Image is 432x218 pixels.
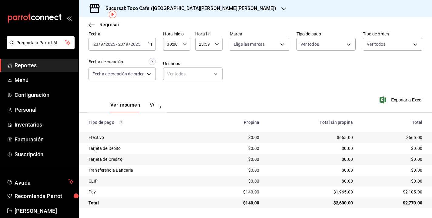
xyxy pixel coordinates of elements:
div: $0.00 [213,167,259,173]
span: Configuración [15,91,74,99]
label: Hora inicio [163,32,190,36]
div: $0.00 [363,178,422,184]
input: -- [126,42,129,47]
label: Usuarios [163,61,223,66]
button: Exportar a Excel [381,96,422,104]
div: Total sin propina [269,120,353,125]
div: Transferencia Bancaria [89,167,203,173]
div: $0.00 [363,156,422,162]
div: $0.00 [213,156,259,162]
span: Reportes [15,61,74,69]
span: Elige las marcas [234,41,265,47]
div: $0.00 [213,145,259,151]
div: Tipo de pago [89,120,203,125]
span: Regresar [99,22,119,28]
div: Propina [213,120,259,125]
div: $1,965.00 [269,189,353,195]
div: $140.00 [213,200,259,206]
span: Pregunta a Parrot AI [16,40,65,46]
label: Fecha [89,32,156,36]
div: Efectivo [89,134,203,140]
div: $0.00 [269,156,353,162]
div: $2,105.00 [363,189,422,195]
label: Tipo de pago [296,32,356,36]
span: Personal [15,106,74,114]
div: $2,770.00 [363,200,422,206]
div: Total [363,120,422,125]
div: $0.00 [213,178,259,184]
span: Menú [15,76,74,84]
div: Total [89,200,203,206]
input: ---- [105,42,116,47]
input: -- [93,42,99,47]
span: Suscripción [15,150,74,158]
div: Fecha de creación [89,59,123,65]
h3: Sucursal: Toco Cafe ([GEOGRAPHIC_DATA][PERSON_NAME][PERSON_NAME]) [101,5,276,12]
input: ---- [130,42,141,47]
span: / [99,42,100,47]
span: / [129,42,130,47]
label: Marca [230,32,289,36]
span: Ver todos [300,41,319,47]
button: Ver resumen [110,102,140,112]
div: $140.00 [213,189,259,195]
div: Pay [89,189,203,195]
span: / [103,42,105,47]
div: Ver todos [163,68,223,80]
div: $0.00 [363,167,422,173]
button: Regresar [89,22,119,28]
span: Inventarios [15,121,74,129]
span: Ver todos [367,41,385,47]
button: Pregunta a Parrot AI [7,36,75,49]
span: Ayuda [15,178,66,185]
input: -- [100,42,103,47]
button: open_drawer_menu [67,16,72,21]
svg: Los pagos realizados con Pay y otras terminales son montos brutos. [119,120,123,124]
div: $665.00 [269,134,353,140]
div: Tarjeta de Debito [89,145,203,151]
div: $0.00 [363,145,422,151]
a: Pregunta a Parrot AI [4,44,75,50]
div: CLIP [89,178,203,184]
div: $665.00 [363,134,422,140]
span: / [123,42,125,47]
label: Tipo de orden [363,32,422,36]
span: Fecha de creación de orden [92,71,145,77]
div: Tarjeta de Credito [89,156,203,162]
span: Facturación [15,135,74,144]
div: navigation tabs [110,102,154,112]
div: $0.00 [213,134,259,140]
span: Recomienda Parrot [15,192,74,200]
div: $0.00 [269,167,353,173]
div: $0.00 [269,145,353,151]
div: $2,630.00 [269,200,353,206]
span: [PERSON_NAME] [15,207,74,215]
div: $0.00 [269,178,353,184]
span: - [116,42,117,47]
button: Ver pagos [150,102,172,112]
img: Tooltip marker [109,11,116,18]
input: -- [118,42,123,47]
label: Hora fin [195,32,223,36]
